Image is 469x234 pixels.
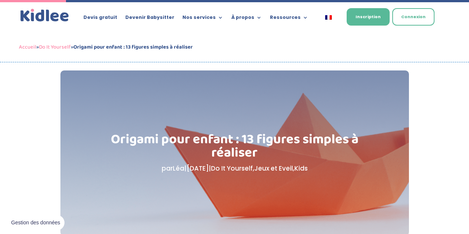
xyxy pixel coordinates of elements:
span: Gestion des données [11,220,60,226]
p: par | | , , [98,163,371,174]
a: Jeux et Eveil [254,164,293,173]
h1: Origami pour enfant : 13 figures simples à réaliser [98,133,371,163]
span: [DATE] [186,164,209,173]
a: Kids [294,164,308,173]
a: Do It Yourself [211,164,253,173]
a: Léa [173,164,184,173]
button: Gestion des données [7,215,65,231]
